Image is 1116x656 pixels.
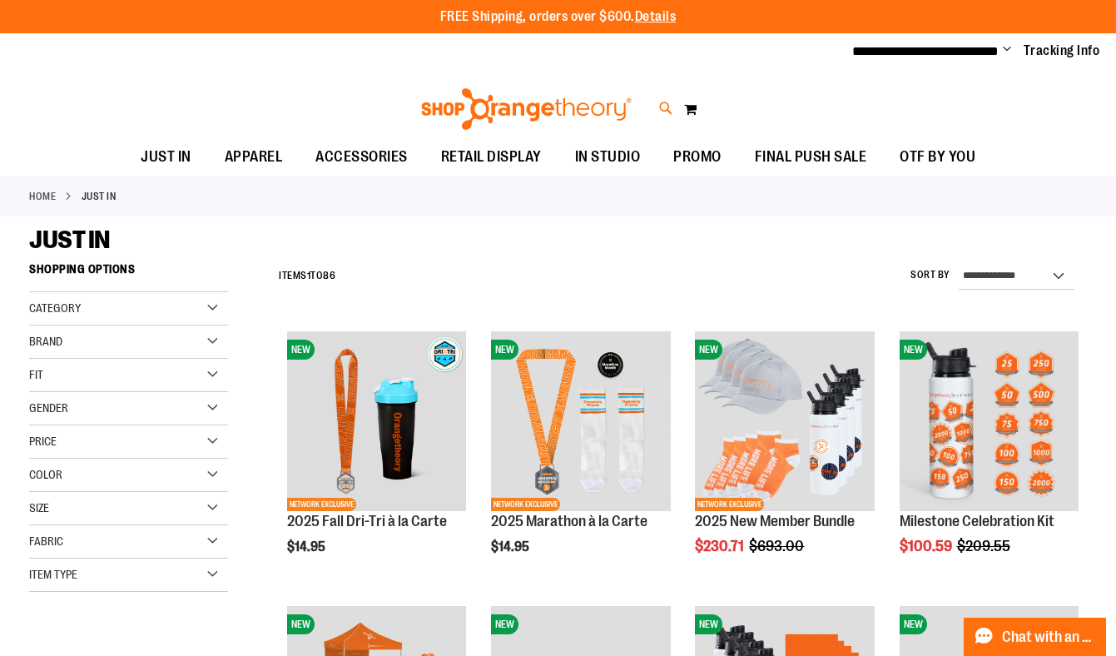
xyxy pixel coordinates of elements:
[225,138,283,176] span: APPAREL
[29,255,228,292] strong: Shopping Options
[891,323,1087,597] div: product
[29,335,62,348] span: Brand
[695,331,874,513] a: 2025 New Member BundleNEWNETWORK EXCLUSIVE
[883,138,992,176] a: OTF BY YOU
[964,618,1107,656] button: Chat with an Expert
[695,513,855,529] a: 2025 New Member Bundle
[29,226,110,254] span: JUST IN
[287,513,447,529] a: 2025 Fall Dri-Tri à la Carte
[1002,629,1096,645] span: Chat with an Expert
[635,9,677,24] a: Details
[124,138,208,176] a: JUST IN
[307,270,311,281] span: 1
[957,538,1013,554] span: $209.55
[279,323,474,597] div: product
[424,138,558,176] a: RETAIL DISPLAY
[287,539,328,554] span: $14.95
[900,340,927,360] span: NEW
[483,323,678,597] div: product
[29,534,63,548] span: Fabric
[491,331,670,513] a: 2025 Marathon à la CarteNEWNETWORK EXCLUSIVE
[29,189,56,204] a: Home
[575,138,641,176] span: IN STUDIO
[755,138,867,176] span: FINAL PUSH SALE
[323,270,335,281] span: 86
[491,498,560,511] span: NETWORK EXCLUSIVE
[279,263,335,289] h2: Items to
[695,340,722,360] span: NEW
[419,88,634,130] img: Shop Orangetheory
[287,340,315,360] span: NEW
[491,340,518,360] span: NEW
[738,138,884,176] a: FINAL PUSH SALE
[29,401,68,415] span: Gender
[695,538,746,554] span: $230.71
[900,614,927,634] span: NEW
[441,138,542,176] span: RETAIL DISPLAY
[29,368,43,381] span: Fit
[657,138,738,176] a: PROMO
[491,539,532,554] span: $14.95
[695,614,722,634] span: NEW
[900,513,1054,529] a: Milestone Celebration Kit
[287,614,315,634] span: NEW
[749,538,806,554] span: $693.00
[1003,42,1011,59] button: Account menu
[1024,42,1100,60] a: Tracking Info
[208,138,300,176] a: APPAREL
[695,331,874,510] img: 2025 New Member Bundle
[687,323,882,597] div: product
[558,138,657,176] a: IN STUDIO
[29,468,62,481] span: Color
[299,138,424,176] a: ACCESSORIES
[29,301,81,315] span: Category
[29,435,57,448] span: Price
[491,614,518,634] span: NEW
[673,138,722,176] span: PROMO
[440,7,677,27] p: FREE Shipping, orders over $600.
[491,331,670,510] img: 2025 Marathon à la Carte
[900,331,1079,510] img: Milestone Celebration Kit
[287,331,466,510] img: 2025 Fall Dri-Tri à la Carte
[695,498,764,511] span: NETWORK EXCLUSIVE
[900,538,955,554] span: $100.59
[29,501,49,514] span: Size
[900,331,1079,513] a: Milestone Celebration KitNEW
[29,568,77,581] span: Item Type
[491,513,647,529] a: 2025 Marathon à la Carte
[287,498,356,511] span: NETWORK EXCLUSIVE
[315,138,408,176] span: ACCESSORIES
[82,189,117,204] strong: JUST IN
[287,331,466,513] a: 2025 Fall Dri-Tri à la CarteNEWNETWORK EXCLUSIVE
[900,138,975,176] span: OTF BY YOU
[141,138,191,176] span: JUST IN
[910,268,950,282] label: Sort By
